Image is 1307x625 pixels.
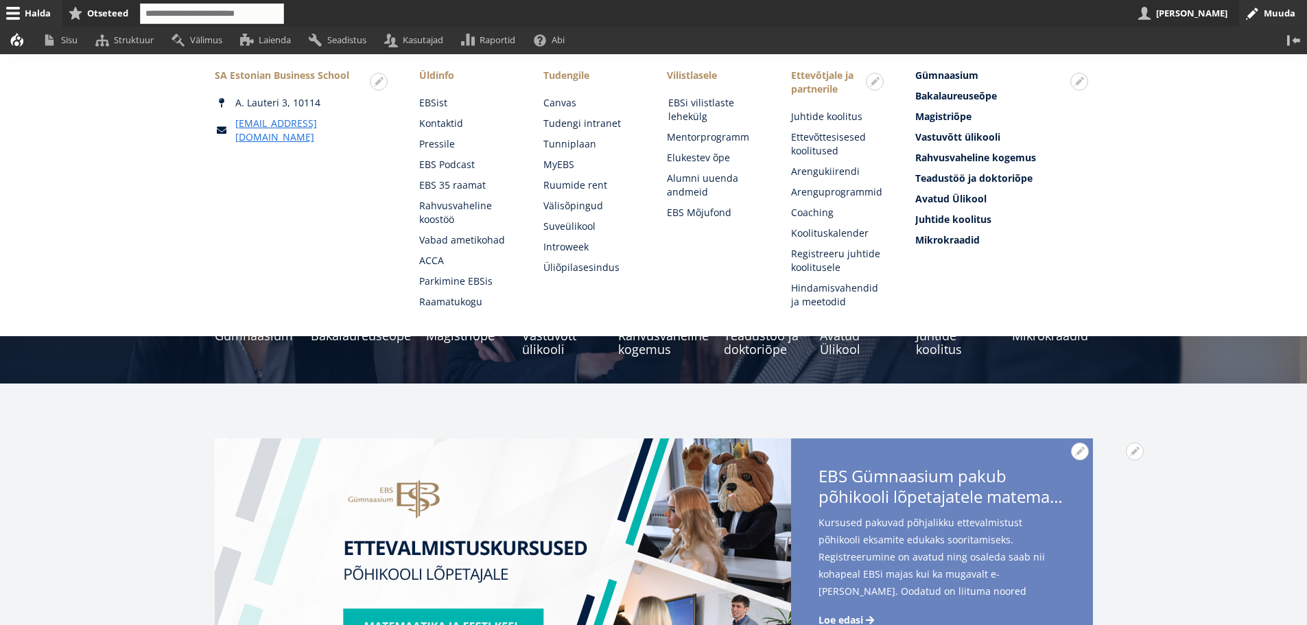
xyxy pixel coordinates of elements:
[419,295,516,309] a: Raamatukogu
[543,220,640,233] a: Suveülikool
[215,329,296,342] span: Gümnaasium
[543,158,640,172] a: MyEBS
[419,69,516,82] span: Üldinfo
[419,96,516,110] a: EBSist
[915,233,1092,247] a: Mikrokraadid
[915,192,1092,206] a: Avatud Ülikool
[791,247,888,274] a: Registreeru juhtide koolitusele
[522,301,603,356] a: Vastuvõtt ülikooli
[668,96,765,123] a: EBSi vilistlaste lehekülg
[303,27,378,54] a: Seadistus
[419,117,516,130] a: Kontaktid
[215,96,392,110] div: A. Lauteri 3, 10114
[866,73,884,91] button: Avatud Põhinavigatsioon seaded
[819,514,1065,622] span: Kursused pakuvad põhjalikku ettevalmistust põhikooli eksamite edukaks sooritamiseks. Registreerum...
[165,27,234,54] a: Välimus
[311,329,411,342] span: Bakalaureuseõpe
[915,233,980,246] span: Mikrokraadid
[724,329,805,356] span: Teadustöö ja doktoriõpe
[915,89,1092,103] a: Bakalaureuseõpe
[543,240,640,254] a: Introweek
[667,172,764,199] a: Alumni uuenda andmeid
[915,69,978,82] span: Gümnaasium
[419,254,516,268] a: ACCA
[915,69,1092,82] a: Gümnaasium
[543,69,640,82] a: Tudengile
[1070,73,1088,91] button: Avatud Esiletõstetud menüü seaded
[234,27,303,54] a: Laienda
[915,213,991,226] span: Juhtide koolitus
[791,226,888,240] a: Koolituskalender
[543,178,640,192] a: Ruumide rent
[915,110,1092,123] a: Magistriõpe
[1280,27,1307,54] button: Vertikaalasend
[915,130,1092,144] a: Vastuvõtt ülikooli
[378,27,455,54] a: Kasutajad
[370,73,388,91] button: Avatud seaded
[791,281,888,309] a: Hindamisvahendid ja meetodid
[426,329,507,342] span: Magistriõpe
[618,329,709,356] span: Rahvusvaheline kogemus
[1126,443,1144,460] button: Avatud Start ärimaailmas - [PERSON_NAME] oma tulevikku! seaded
[522,329,603,356] span: Vastuvõtt ülikooli
[820,329,901,356] span: Avatud Ülikool
[528,27,577,54] a: Abi
[819,486,1065,507] span: põhikooli lõpetajatele matemaatika- ja eesti keele kursuseid
[915,172,1092,185] a: Teadustöö ja doktoriõpe
[915,151,1036,164] span: Rahvusvaheline kogemus
[791,110,888,123] a: Juhtide koolitus
[916,329,997,356] span: Juhtide koolitus
[916,301,997,356] a: Juhtide koolitus
[419,158,516,172] a: EBS Podcast
[618,301,709,356] a: Rahvusvaheline kogemus
[419,178,516,192] a: EBS 35 raamat
[419,274,516,288] a: Parkimine EBSis
[915,89,997,102] span: Bakalaureuseõpe
[791,165,888,178] a: Arengukiirendi
[543,117,640,130] a: Tudengi intranet
[791,185,888,199] a: Arenguprogrammid
[543,137,640,151] a: Tunniplaan
[89,27,165,54] a: Struktuur
[235,117,392,144] a: [EMAIL_ADDRESS][DOMAIN_NAME]
[915,172,1033,185] span: Teadustöö ja doktoriõpe
[543,261,640,274] a: Üliõpilasesindus
[667,69,764,82] span: Vilistlasele
[667,151,764,165] a: Elukestev õpe
[915,130,1000,143] span: Vastuvõtt ülikooli
[819,466,1065,511] span: EBS Gümnaasium pakub
[215,69,392,82] div: SA Estonian Business School
[667,130,764,144] a: Mentorprogramm
[36,27,89,54] a: Sisu
[724,301,805,356] a: Teadustöö ja doktoriõpe
[1012,329,1093,342] span: Mikrokraadid
[419,137,516,151] a: Pressile
[791,130,888,158] a: Ettevõttesisesed koolitused
[791,69,888,96] span: Ettevõtjale ja partnerile
[1071,443,1089,460] button: Avatud EBS Gümnaasium pakub põhikooli lõpetajatele matemaatika- ja eesti keele kursuseid seaded
[791,206,888,220] a: Coaching
[543,199,640,213] a: Välisõpingud
[915,192,987,205] span: Avatud Ülikool
[456,27,528,54] a: Raportid
[543,96,640,110] a: Canvas
[915,110,972,123] span: Magistriõpe
[820,301,901,356] a: Avatud Ülikool
[915,151,1092,165] a: Rahvusvaheline kogemus
[419,233,516,247] a: Vabad ametikohad
[915,213,1092,226] a: Juhtide koolitus
[667,206,764,220] a: EBS Mõjufond
[419,199,516,226] a: Rahvusvaheline koostöö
